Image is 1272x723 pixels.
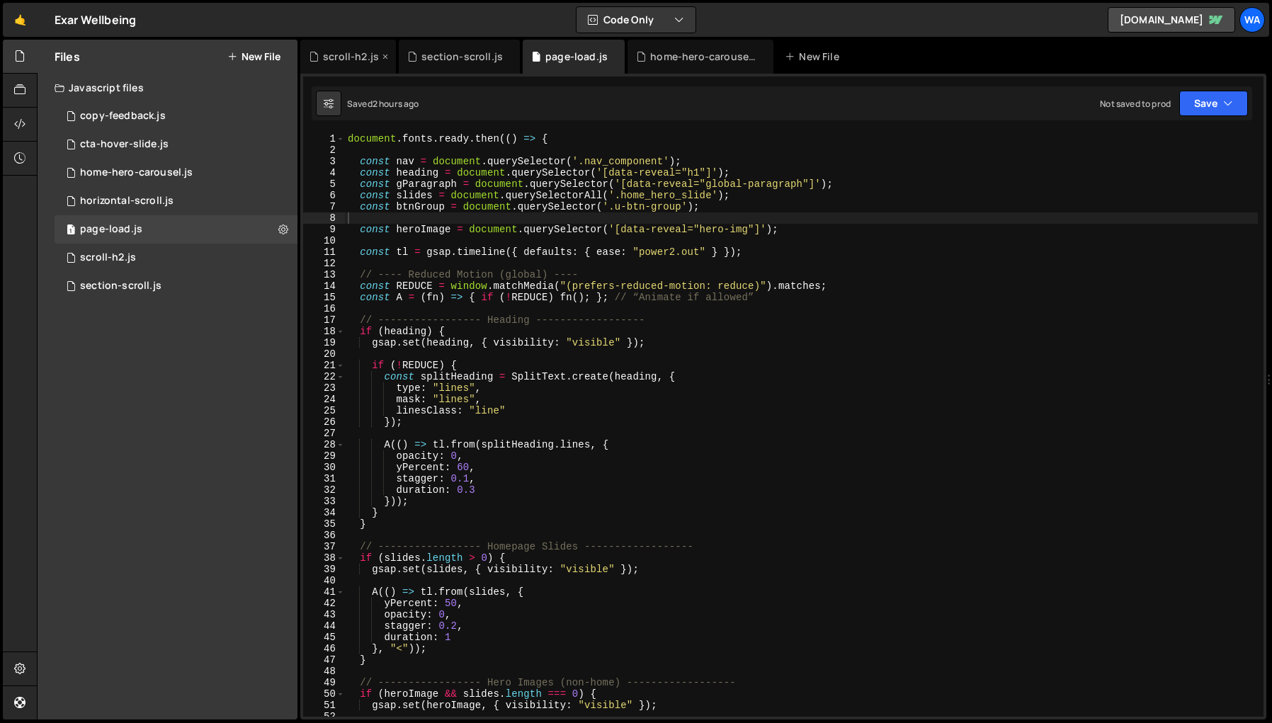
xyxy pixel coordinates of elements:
div: horizontal-scroll.js [80,195,174,207]
div: home-hero-carousel.js [80,166,193,179]
div: 31 [303,473,345,484]
div: 9 [303,224,345,235]
div: 15 [303,292,345,303]
div: cta-hover-slide.js [80,138,169,151]
div: 37 [303,541,345,552]
div: 42 [303,598,345,609]
div: 16122/45071.js [55,187,297,215]
div: 30 [303,462,345,473]
div: 2 [303,144,345,156]
div: page-load.js [80,223,142,236]
div: 25 [303,405,345,416]
div: 27 [303,428,345,439]
div: 47 [303,654,345,666]
div: 16122/45954.js [55,244,297,272]
div: 49 [303,677,345,688]
div: Not saved to prod [1100,98,1171,110]
h2: Files [55,49,80,64]
div: 48 [303,666,345,677]
div: 14 [303,280,345,292]
button: Code Only [577,7,695,33]
div: 36 [303,530,345,541]
div: 33 [303,496,345,507]
span: 1 [67,225,75,237]
a: wa [1239,7,1265,33]
div: 32 [303,484,345,496]
div: 39 [303,564,345,575]
div: copy-feedback.js [80,110,166,123]
div: Saved [347,98,419,110]
div: 16122/45830.js [55,272,297,300]
div: 5 [303,178,345,190]
div: New File [785,50,844,64]
div: 21 [303,360,345,371]
div: 16122/43585.js [55,159,297,187]
div: 43 [303,609,345,620]
div: scroll-h2.js [80,251,136,264]
div: 4 [303,167,345,178]
div: section-scroll.js [80,280,161,292]
div: 17 [303,314,345,326]
div: 45 [303,632,345,643]
div: 50 [303,688,345,700]
div: 35 [303,518,345,530]
button: Save [1179,91,1248,116]
div: 8 [303,212,345,224]
div: 6 [303,190,345,201]
a: 🤙 [3,3,38,37]
div: 44 [303,620,345,632]
div: 29 [303,450,345,462]
div: 26 [303,416,345,428]
div: 16122/44019.js [55,130,297,159]
div: home-hero-carousel.js [650,50,756,64]
div: 38 [303,552,345,564]
div: scroll-h2.js [323,50,379,64]
div: 34 [303,507,345,518]
div: 22 [303,371,345,382]
div: 7 [303,201,345,212]
button: New File [227,51,280,62]
div: 40 [303,575,345,586]
div: 18 [303,326,345,337]
div: 41 [303,586,345,598]
div: 16122/44105.js [55,215,297,244]
div: 1 [303,133,345,144]
div: 52 [303,711,345,722]
div: 19 [303,337,345,348]
div: 11 [303,246,345,258]
a: [DOMAIN_NAME] [1108,7,1235,33]
div: 46 [303,643,345,654]
div: section-scroll.js [421,50,503,64]
div: 28 [303,439,345,450]
div: 23 [303,382,345,394]
div: 13 [303,269,345,280]
div: 3 [303,156,345,167]
div: 24 [303,394,345,405]
div: 51 [303,700,345,711]
div: 16122/43314.js [55,102,297,130]
div: Exar Wellbeing [55,11,136,28]
div: 16 [303,303,345,314]
div: Javascript files [38,74,297,102]
div: page-load.js [545,50,608,64]
div: 20 [303,348,345,360]
div: 12 [303,258,345,269]
div: 2 hours ago [373,98,419,110]
div: 10 [303,235,345,246]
